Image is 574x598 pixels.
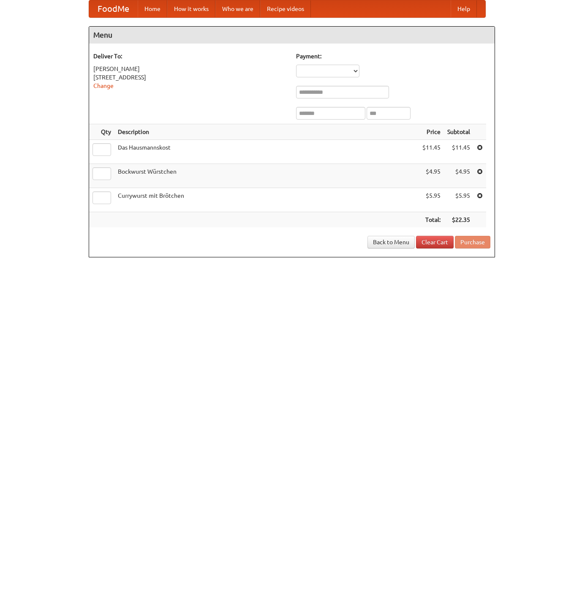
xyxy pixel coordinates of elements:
[114,188,419,212] td: Currywurst mit Brötchen
[416,236,454,248] a: Clear Cart
[167,0,215,17] a: How it works
[419,188,444,212] td: $5.95
[455,236,490,248] button: Purchase
[444,140,473,164] td: $11.45
[93,65,288,73] div: [PERSON_NAME]
[419,164,444,188] td: $4.95
[419,140,444,164] td: $11.45
[444,164,473,188] td: $4.95
[114,140,419,164] td: Das Hausmannskost
[444,188,473,212] td: $5.95
[444,124,473,140] th: Subtotal
[260,0,311,17] a: Recipe videos
[451,0,477,17] a: Help
[296,52,490,60] h5: Payment:
[419,212,444,228] th: Total:
[138,0,167,17] a: Home
[93,82,114,89] a: Change
[89,0,138,17] a: FoodMe
[89,27,495,44] h4: Menu
[114,164,419,188] td: Bockwurst Würstchen
[367,236,415,248] a: Back to Menu
[419,124,444,140] th: Price
[444,212,473,228] th: $22.35
[93,52,288,60] h5: Deliver To:
[215,0,260,17] a: Who we are
[114,124,419,140] th: Description
[93,73,288,82] div: [STREET_ADDRESS]
[89,124,114,140] th: Qty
